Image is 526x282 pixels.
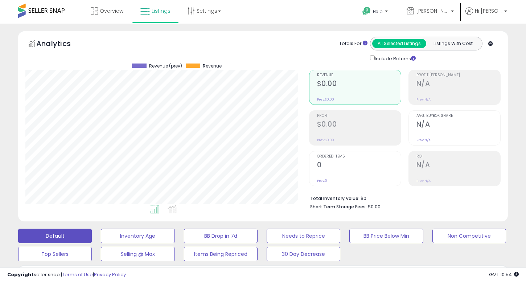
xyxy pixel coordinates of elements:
li: $0 [310,193,495,202]
button: 30 Day Decrease [267,247,340,261]
button: Default [18,229,92,243]
span: Revenue (prev) [149,64,182,69]
span: [PERSON_NAME] Products [416,7,449,15]
span: Revenue [203,64,222,69]
h2: 0 [317,161,401,171]
strong: Copyright [7,271,34,278]
span: Help [373,8,383,15]
i: Get Help [362,7,371,16]
span: Ordered Items [317,155,401,159]
div: seller snap | | [7,271,126,278]
span: Listings [152,7,170,15]
h2: N/A [416,79,500,89]
button: Needs to Reprice [267,229,340,243]
b: Total Inventory Value: [310,195,359,201]
h2: $0.00 [317,120,401,130]
button: Selling @ Max [101,247,174,261]
a: Hi [PERSON_NAME] [465,7,507,24]
button: Non Competitive [432,229,506,243]
span: 2025-08-15 10:54 GMT [489,271,519,278]
small: Prev: N/A [416,138,431,142]
small: Prev: N/A [416,179,431,183]
div: Include Returns [365,54,424,62]
span: Profit [PERSON_NAME] [416,73,500,77]
small: Prev: $0.00 [317,97,334,102]
button: All Selected Listings [372,39,426,48]
h2: $0.00 [317,79,401,89]
button: Listings With Cost [426,39,480,48]
b: Short Term Storage Fees: [310,204,367,210]
a: Terms of Use [62,271,93,278]
span: $0.00 [368,203,381,210]
h5: Analytics [36,38,85,50]
span: Avg. Buybox Share [416,114,500,118]
span: Overview [100,7,123,15]
small: Prev: 0 [317,179,327,183]
small: Prev: $0.00 [317,138,334,142]
button: Inventory Age [101,229,174,243]
a: Privacy Policy [94,271,126,278]
span: Hi [PERSON_NAME] [475,7,502,15]
span: Revenue [317,73,401,77]
a: Help [357,1,395,24]
button: BB Drop in 7d [184,229,258,243]
button: Items Being Repriced [184,247,258,261]
button: BB Price Below Min [349,229,423,243]
small: Prev: N/A [416,97,431,102]
h2: N/A [416,120,500,130]
div: Totals For [339,40,367,47]
span: ROI [416,155,500,159]
span: Profit [317,114,401,118]
button: Top Sellers [18,247,92,261]
h2: N/A [416,161,500,171]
